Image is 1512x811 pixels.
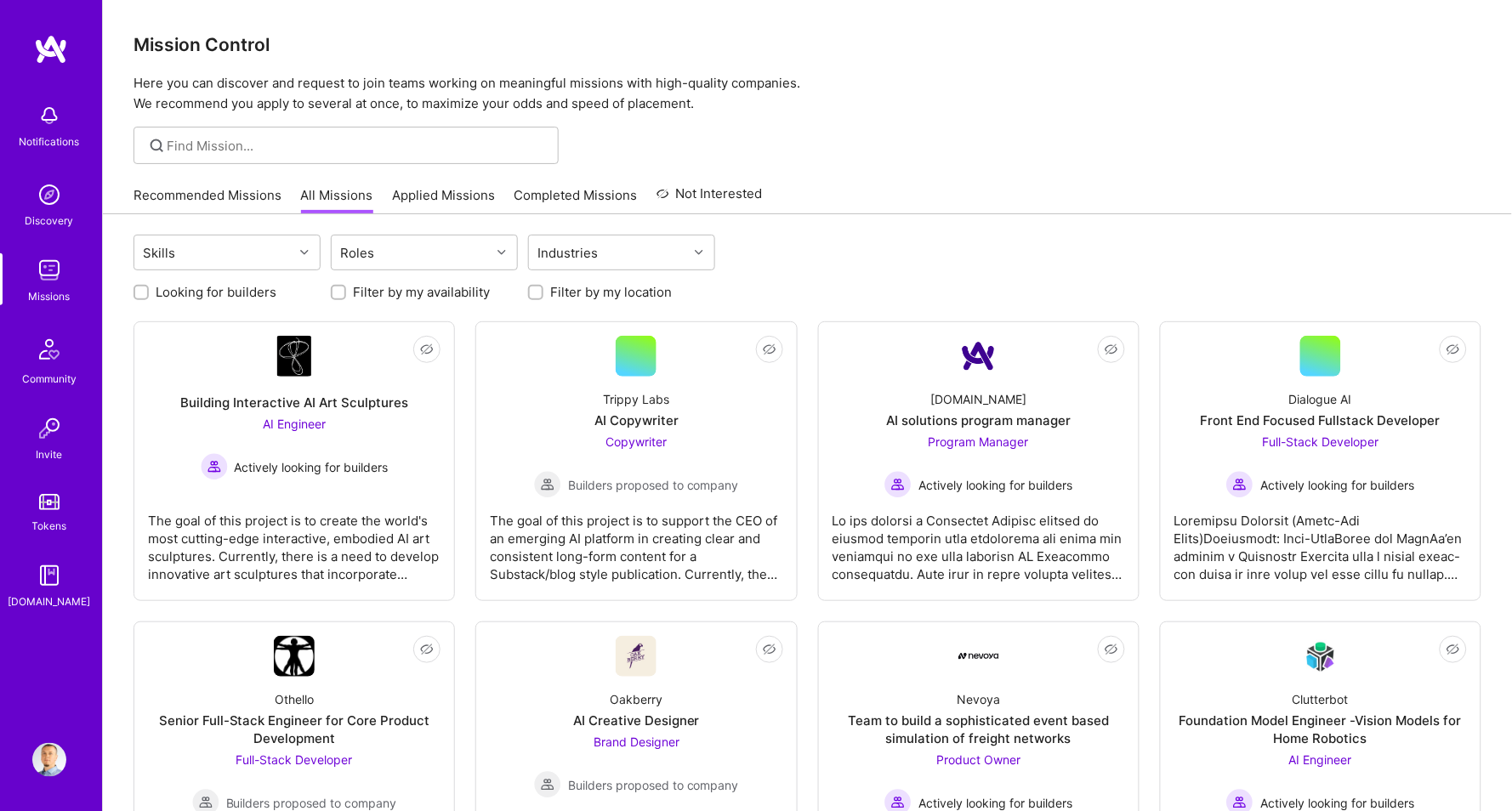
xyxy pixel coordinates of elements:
[37,445,63,463] div: Invite
[39,494,60,510] img: tokens
[833,336,1125,587] a: Company Logo[DOMAIN_NAME]AI solutions program managerProgram Manager Actively looking for builder...
[20,133,80,150] div: Notifications
[1105,343,1118,356] i: icon EyeClosed
[657,184,763,214] a: Not Interested
[490,498,782,583] div: The goal of this project is to support the CEO of an emerging AI platform in creating clear and c...
[337,241,379,265] div: Roles
[1289,390,1352,408] div: Dialogue AI
[420,343,434,356] i: icon EyeClosed
[833,712,1125,747] div: Team to build a sophisticated event based simulation of freight networks
[534,771,561,798] img: Builders proposed to company
[573,712,700,729] div: AI Creative Designer
[300,248,309,257] i: icon Chevron
[514,186,638,214] a: Completed Missions
[147,136,167,156] i: icon SearchGrey
[886,411,1071,429] div: AI solutions program manager
[32,559,66,593] img: guide book
[148,498,441,583] div: The goal of this project is to create the world's most cutting-edge interactive, embodied AI art ...
[616,636,657,677] img: Company Logo
[274,636,315,677] img: Company Logo
[1174,712,1467,747] div: Foundation Model Engineer -Vision Models for Home Robotics
[958,336,999,377] img: Company Logo
[490,336,782,587] a: Trippy LabsAI CopywriterCopywriter Builders proposed to companyBuilders proposed to companyThe go...
[134,73,1481,114] p: Here you can discover and request to join teams working on meaningful missions with high-quality ...
[148,336,441,587] a: Company LogoBuilding Interactive AI Art SculpturesAI Engineer Actively looking for buildersActive...
[568,776,739,794] span: Builders proposed to company
[930,390,1026,408] div: [DOMAIN_NAME]
[1174,336,1467,587] a: Dialogue AIFront End Focused Fullstack DeveloperFull-Stack Developer Actively looking for builder...
[29,329,70,370] img: Community
[610,690,662,708] div: Oakberry
[603,390,669,408] div: Trippy Labs
[32,517,67,535] div: Tokens
[763,643,776,656] i: icon EyeClosed
[1201,411,1441,429] div: Front End Focused Fullstack Developer
[936,752,1020,767] span: Product Owner
[605,434,667,449] span: Copywriter
[918,476,1072,494] span: Actively looking for builders
[28,743,71,777] a: User Avatar
[695,248,703,257] i: icon Chevron
[957,690,1000,708] div: Nevoya
[1447,643,1460,656] i: icon EyeClosed
[26,212,74,230] div: Discovery
[550,283,672,301] label: Filter by my location
[29,287,71,305] div: Missions
[1293,690,1349,708] div: Clutterbot
[236,752,353,767] span: Full-Stack Developer
[168,137,546,155] input: Find Mission...
[1447,343,1460,356] i: icon EyeClosed
[277,336,311,377] img: Company Logo
[594,411,679,429] div: AI Copywriter
[301,186,373,214] a: All Missions
[148,712,441,747] div: Senior Full-Stack Engineer for Core Product Development
[884,471,912,498] img: Actively looking for builders
[32,99,66,133] img: bell
[201,453,228,480] img: Actively looking for builders
[1300,637,1341,677] img: Company Logo
[534,471,561,498] img: Builders proposed to company
[32,411,66,445] img: Invite
[958,653,999,660] img: Company Logo
[139,241,180,265] div: Skills
[275,690,314,708] div: Othello
[929,434,1029,449] span: Program Manager
[263,417,326,431] span: AI Engineer
[1105,643,1118,656] i: icon EyeClosed
[1289,752,1352,767] span: AI Engineer
[156,283,276,301] label: Looking for builders
[497,248,506,257] i: icon Chevron
[353,283,490,301] label: Filter by my availability
[134,186,281,214] a: Recommended Missions
[235,458,389,476] span: Actively looking for builders
[763,343,776,356] i: icon EyeClosed
[1262,434,1378,449] span: Full-Stack Developer
[34,34,68,65] img: logo
[32,178,66,212] img: discovery
[1260,476,1414,494] span: Actively looking for builders
[534,241,603,265] div: Industries
[32,253,66,287] img: teamwork
[594,734,679,749] span: Brand Designer
[32,743,66,777] img: User Avatar
[568,476,739,494] span: Builders proposed to company
[420,643,434,656] i: icon EyeClosed
[833,498,1125,583] div: Lo ips dolorsi a Consectet Adipisc elitsed do eiusmod temporin utla etdolorema ali enima min veni...
[392,186,495,214] a: Applied Missions
[134,34,1481,55] h3: Mission Control
[1174,498,1467,583] div: Loremipsu Dolorsit (Ametc-Adi Elits)Doeiusmodt: Inci-UtlaBoree dol MagnAa’en adminim v Quisnostr ...
[22,370,77,388] div: Community
[180,394,408,411] div: Building Interactive AI Art Sculptures
[9,593,91,610] div: [DOMAIN_NAME]
[1226,471,1253,498] img: Actively looking for builders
